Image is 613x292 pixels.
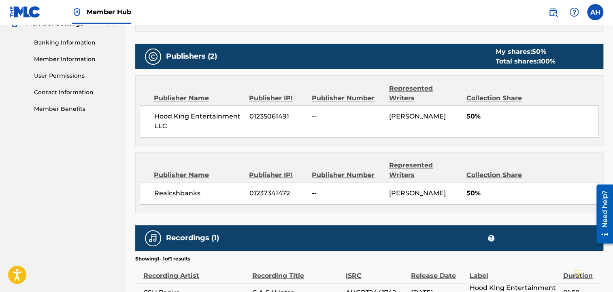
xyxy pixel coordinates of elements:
span: 50% [466,188,598,198]
img: MLC Logo [10,6,41,18]
span: Hood King Entertainment LLC [154,112,243,131]
h5: Publishers (2) [166,52,217,61]
div: Total shares: [496,57,556,66]
a: Public Search [545,4,561,20]
div: Publisher Number [312,170,383,180]
span: -- [312,188,383,198]
iframe: Chat Widget [573,253,613,292]
a: Banking Information [34,38,116,47]
span: 01235061491 [249,112,306,121]
img: search [548,7,558,17]
div: Represented Writers [389,84,460,103]
span: 50 % [532,48,546,55]
a: Contact Information [34,88,116,97]
div: Release Date [411,262,466,281]
div: Publisher IPI [249,170,306,180]
p: Showing 1 - 1 of 1 results [135,255,190,262]
a: Member Information [34,55,116,63]
div: Represented Writers [389,161,460,180]
span: 01237341472 [249,188,306,198]
div: Duration [563,262,599,281]
span: 100 % [539,57,556,65]
div: User Menu [587,4,603,20]
img: help [569,7,579,17]
div: Publisher Name [154,93,243,103]
a: Member Benefits [34,105,116,113]
div: Publisher IPI [249,93,306,103]
div: Recording Title [252,262,342,281]
div: Publisher Number [312,93,383,103]
div: Collection Share [466,93,533,103]
iframe: Resource Center [590,181,613,246]
span: Member Hub [87,7,131,17]
div: Label [469,262,559,281]
span: ? [488,235,494,241]
span: 50% [466,112,598,121]
div: ISRC [346,262,407,281]
div: Collection Share [466,170,533,180]
a: User Permissions [34,72,116,80]
span: [PERSON_NAME] [389,189,446,197]
div: Drag [575,261,580,286]
div: Publisher Name [154,170,243,180]
span: -- [312,112,383,121]
h5: Recordings (1) [166,233,219,243]
div: Help [566,4,582,20]
img: Recordings [148,233,158,243]
img: Publishers [148,52,158,61]
span: Realcshbanks [154,188,243,198]
div: My shares: [496,47,556,57]
span: [PERSON_NAME] [389,112,446,120]
div: Recording Artist [143,262,248,281]
img: Top Rightsholder [72,7,82,17]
